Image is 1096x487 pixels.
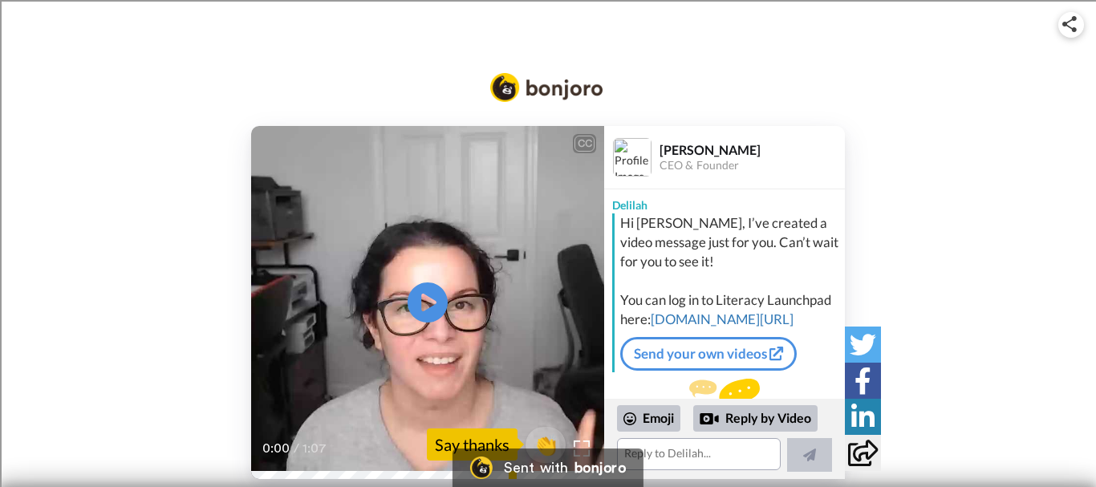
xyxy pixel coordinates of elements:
[262,439,290,458] span: 0:00
[294,439,299,458] span: /
[574,440,590,457] img: Full screen
[526,427,566,463] button: 👏
[526,432,566,457] span: 👏
[453,448,643,487] a: Bonjoro LogoSent withbonjoro
[302,439,331,458] span: 1:07
[1062,16,1077,32] img: ic_share.svg
[470,457,493,479] img: Bonjoro Logo
[427,428,518,461] div: Say thanks
[574,461,626,475] div: bonjoro
[574,136,595,152] div: CC
[504,461,568,475] div: Sent with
